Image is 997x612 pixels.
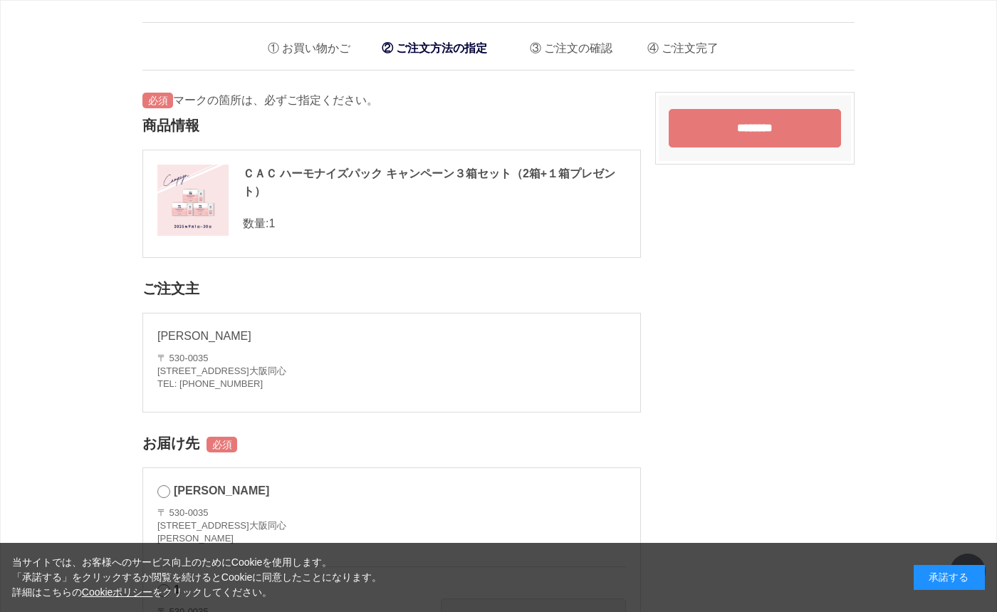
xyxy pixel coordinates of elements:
li: ご注文の確認 [519,30,612,59]
address: 〒 530-0035 [STREET_ADDRESS]大阪同心 TEL: [PHONE_NUMBER] [157,352,626,391]
li: ご注文完了 [637,30,719,59]
p: マークの箇所は、必ずご指定ください。 [142,92,641,109]
span: [PERSON_NAME] [174,484,269,497]
p: [PERSON_NAME] [157,328,626,345]
span: 1 [268,217,275,229]
address: 〒 530-0035 [STREET_ADDRESS]大阪同心 [PERSON_NAME] [157,507,286,546]
h2: お届け先 [142,427,641,460]
div: 承諾する [914,565,985,590]
div: ＣＡＣ ハーモナイズパック キャンペーン３箱セット（2箱+１箱プレゼント） [157,165,626,201]
img: 005566.jpg [157,165,229,236]
div: 当サイトでは、お客様へのサービス向上のためにCookieを使用します。 「承諾する」をクリックするか閲覧を続けるとCookieに同意したことになります。 詳細はこちらの をクリックしてください。 [12,555,382,600]
p: 数量: [157,215,626,232]
h2: ご注文主 [142,272,641,306]
h2: 商品情報 [142,109,641,142]
li: ご注文方法の指定 [375,33,494,63]
a: Cookieポリシー [82,586,153,598]
li: お買い物かご [257,30,350,59]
